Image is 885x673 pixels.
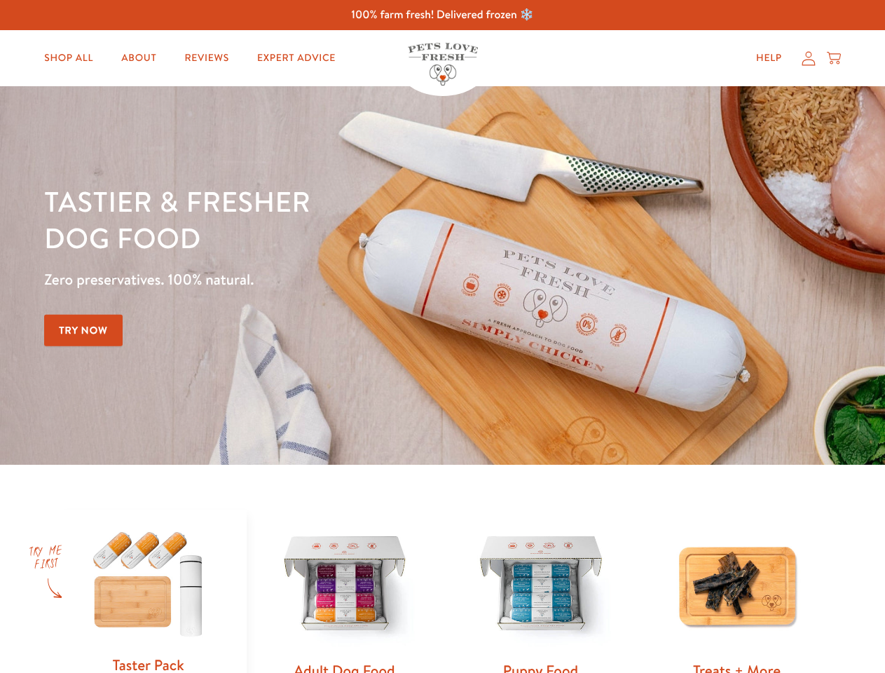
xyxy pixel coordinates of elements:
a: Expert Advice [246,44,347,72]
img: Pets Love Fresh [408,43,478,86]
a: Help [745,44,793,72]
a: Reviews [173,44,240,72]
a: Try Now [44,315,123,346]
h1: Tastier & fresher dog food [44,183,575,256]
a: About [110,44,167,72]
p: Zero preservatives. 100% natural. [44,267,575,292]
a: Shop All [33,44,104,72]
